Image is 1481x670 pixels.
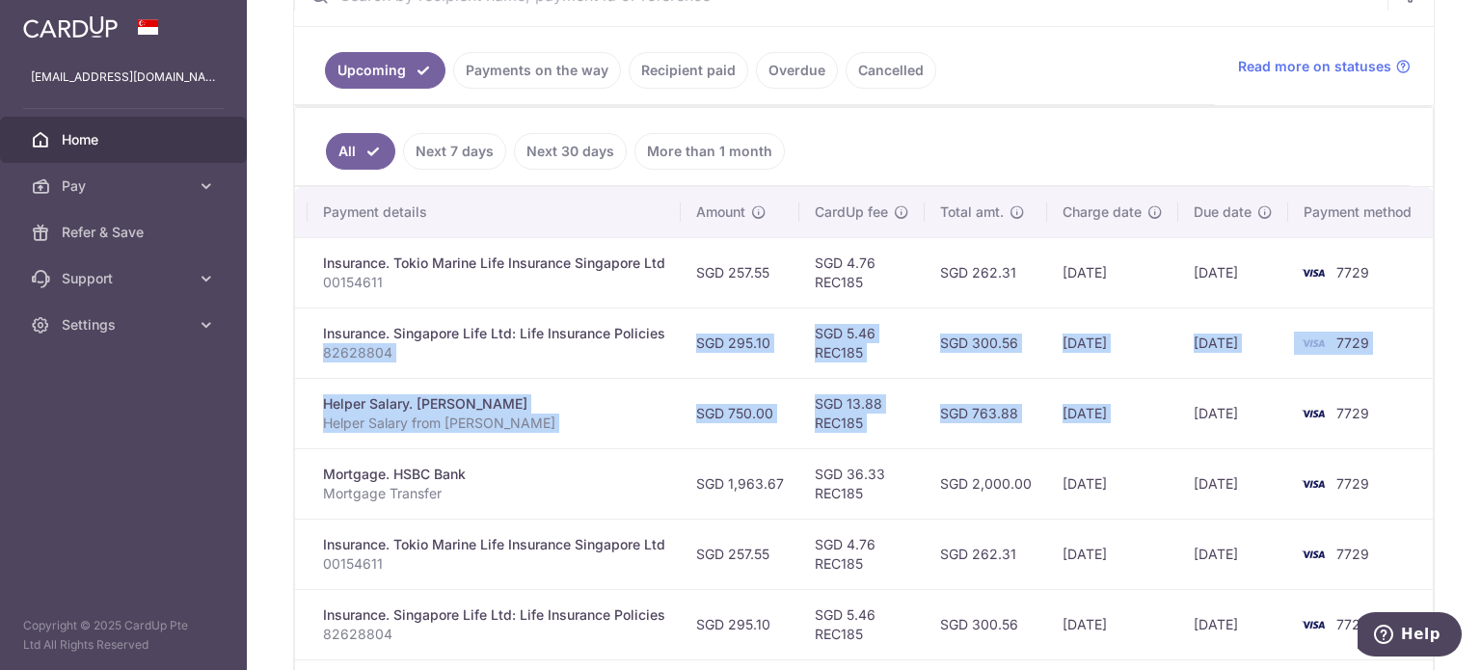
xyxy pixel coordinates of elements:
img: Bank Card [1294,613,1333,636]
td: SGD 295.10 [681,589,799,659]
td: [DATE] [1047,237,1178,308]
a: All [326,133,395,170]
td: SGD 262.31 [925,519,1047,589]
td: [DATE] [1178,589,1288,659]
td: [DATE] [1047,589,1178,659]
th: Payment method [1288,187,1435,237]
a: Next 30 days [514,133,627,170]
div: Insurance. Tokio Marine Life Insurance Singapore Ltd [323,535,665,554]
p: [EMAIL_ADDRESS][DOMAIN_NAME] [31,67,216,87]
span: Total amt. [940,202,1004,222]
a: Read more on statuses [1238,57,1411,76]
p: 82628804 [323,625,665,644]
span: 7729 [1336,616,1369,632]
td: SGD 295.10 [681,308,799,378]
td: SGD 763.88 [925,378,1047,448]
td: [DATE] [1178,237,1288,308]
td: SGD 257.55 [681,237,799,308]
span: Support [62,269,189,288]
span: 7729 [1336,335,1369,351]
td: [DATE] [1047,448,1178,519]
img: Bank Card [1294,472,1333,496]
div: Helper Salary. [PERSON_NAME] [323,394,665,414]
td: SGD 4.76 REC185 [799,519,925,589]
td: SGD 2,000.00 [925,448,1047,519]
span: Settings [62,315,189,335]
td: SGD 5.46 REC185 [799,308,925,378]
img: Bank Card [1294,261,1333,284]
td: [DATE] [1047,308,1178,378]
span: Read more on statuses [1238,57,1391,76]
div: Mortgage. HSBC Bank [323,465,665,484]
span: Due date [1194,202,1252,222]
a: Overdue [756,52,838,89]
td: SGD 1,963.67 [681,448,799,519]
td: SGD 5.46 REC185 [799,589,925,659]
td: SGD 36.33 REC185 [799,448,925,519]
span: 7729 [1336,546,1369,562]
td: SGD 262.31 [925,237,1047,308]
td: [DATE] [1178,308,1288,378]
p: 00154611 [323,554,665,574]
a: Payments on the way [453,52,621,89]
span: CardUp fee [815,202,888,222]
p: 82628804 [323,343,665,362]
span: 7729 [1336,475,1369,492]
div: Insurance. Singapore Life Ltd: Life Insurance Policies [323,605,665,625]
span: Pay [62,176,189,196]
a: Next 7 days [403,133,506,170]
a: Recipient paid [629,52,748,89]
td: [DATE] [1178,378,1288,448]
th: Payment details [308,187,681,237]
a: More than 1 month [634,133,785,170]
a: Upcoming [325,52,445,89]
p: Mortgage Transfer [323,484,665,503]
td: SGD 257.55 [681,519,799,589]
span: Refer & Save [62,223,189,242]
td: SGD 300.56 [925,589,1047,659]
span: 7729 [1336,405,1369,421]
iframe: Opens a widget where you can find more information [1358,612,1462,660]
a: Cancelled [846,52,936,89]
td: [DATE] [1178,448,1288,519]
img: Bank Card [1294,543,1333,566]
p: 00154611 [323,273,665,292]
div: Insurance. Singapore Life Ltd: Life Insurance Policies [323,324,665,343]
td: [DATE] [1178,519,1288,589]
div: Insurance. Tokio Marine Life Insurance Singapore Ltd [323,254,665,273]
td: SGD 13.88 REC185 [799,378,925,448]
img: CardUp [23,15,118,39]
span: 7729 [1336,264,1369,281]
p: Helper Salary from [PERSON_NAME] [323,414,665,433]
img: Bank Card [1294,402,1333,425]
img: Bank Card [1294,332,1333,355]
td: SGD 750.00 [681,378,799,448]
td: SGD 4.76 REC185 [799,237,925,308]
span: Home [62,130,189,149]
td: SGD 300.56 [925,308,1047,378]
span: Charge date [1063,202,1142,222]
td: [DATE] [1047,519,1178,589]
span: Amount [696,202,745,222]
td: [DATE] [1047,378,1178,448]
